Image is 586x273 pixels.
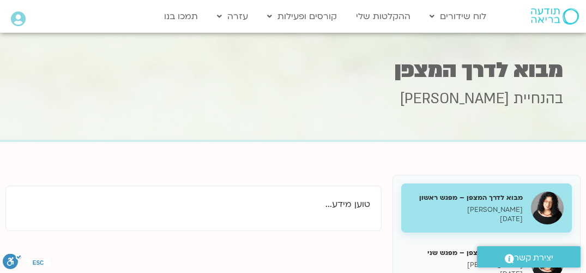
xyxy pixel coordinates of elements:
span: בהנחיית [513,89,563,109]
a: ההקלטות שלי [351,6,416,27]
h1: מבוא לדרך המצפן [23,60,563,81]
span: יצירת קשר [514,251,553,265]
a: קורסים ופעילות [262,6,342,27]
p: טוען מידע... [17,197,370,212]
h5: מבוא לדרך המצפן – מפגש ראשון [409,193,523,203]
a: יצירת קשר [477,246,581,268]
img: תודעה בריאה [531,8,579,25]
p: [PERSON_NAME] [409,260,523,270]
img: מבוא לדרך המצפן – מפגש ראשון [531,192,564,224]
h5: מבוא לדרך המצפן – מפגש שני [409,248,523,258]
a: לוח שידורים [424,6,492,27]
p: [PERSON_NAME] [409,205,523,215]
p: [DATE] [409,215,523,224]
a: תמכו בנו [159,6,203,27]
a: עזרה [212,6,253,27]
